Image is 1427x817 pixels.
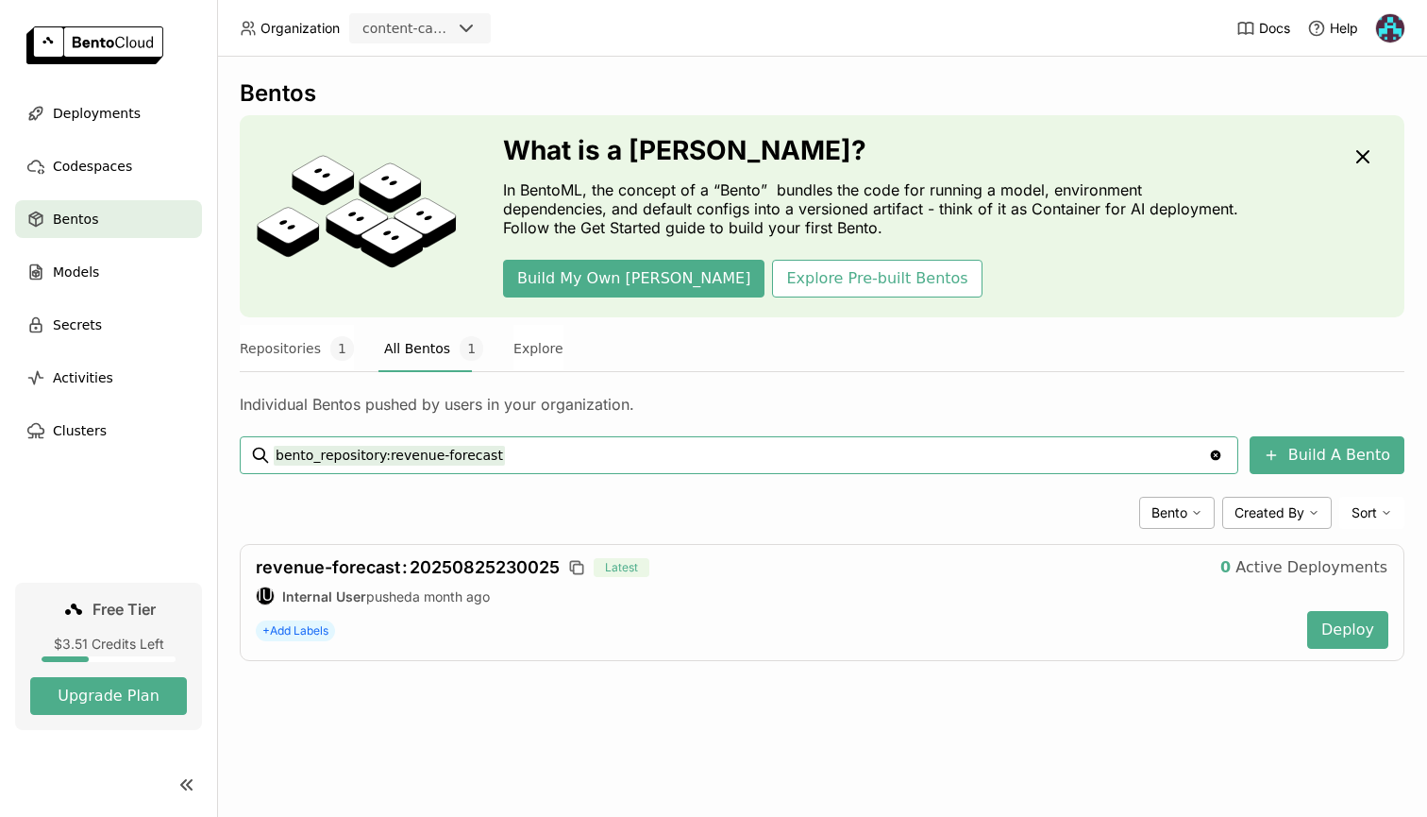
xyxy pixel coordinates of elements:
span: Docs [1259,20,1290,37]
a: Bentos [15,200,202,238]
div: Help [1307,19,1358,38]
strong: 0 [1220,558,1231,577]
a: Models [15,253,202,291]
span: Latest [594,558,649,577]
span: Models [53,261,99,283]
img: logo [26,26,163,64]
span: Created By [1234,504,1304,521]
a: Clusters [15,412,202,450]
button: Explore [513,325,563,372]
div: Bentos [240,79,1404,108]
span: a month ago [412,588,490,604]
input: Search [274,440,1208,470]
span: Organization [260,20,340,37]
button: All Bentos [384,325,483,372]
img: cover onboarding [255,154,458,279]
span: Clusters [53,419,107,442]
a: Secrets [15,306,202,344]
button: Repositories [240,325,354,372]
a: Docs [1236,19,1290,38]
div: Individual Bentos pushed by users in your organization. [240,395,1404,414]
p: In BentoML, the concept of a “Bento” bundles the code for running a model, environment dependenci... [503,180,1249,237]
span: Activities [53,366,113,389]
div: content-capital [362,19,451,38]
span: : [402,557,408,577]
img: Sunil saini [1376,14,1404,43]
span: +Add Labels [256,621,335,641]
input: Selected content-capital. [453,20,455,39]
span: Codespaces [53,155,132,178]
span: 1 [460,336,483,361]
div: $3.51 Credits Left [30,636,187,653]
div: Created By [1222,497,1332,529]
div: Sort [1339,497,1404,529]
a: revenue-forecast:20250825230025 [256,557,560,578]
span: Deployments [53,102,141,125]
a: Activities [15,359,202,397]
button: Build My Own [PERSON_NAME] [503,260,764,298]
button: Explore Pre-built Bentos [772,260,982,298]
span: Help [1330,20,1358,37]
span: Active Deployments [1235,558,1387,577]
button: Deploy [1307,611,1388,649]
span: revenue-forecast 20250825230025 [256,557,560,577]
a: Deployments [15,94,202,132]
strong: Internal User [282,588,366,604]
button: 0Active Deployments [1206,549,1402,587]
span: 1 [330,336,354,361]
span: Bento [1151,504,1187,521]
div: Internal User [256,587,275,605]
div: pushed [256,587,1292,605]
svg: Clear value [1208,448,1223,463]
span: Sort [1351,504,1377,521]
button: Upgrade Plan [30,677,187,715]
span: Free Tier [92,600,156,619]
button: Build A Bento [1250,436,1404,474]
span: Secrets [53,314,102,336]
a: Codespaces [15,147,202,185]
a: Free Tier$3.51 Credits LeftUpgrade Plan [15,583,202,730]
h3: What is a [PERSON_NAME]? [503,135,1249,165]
div: Bento [1139,497,1215,529]
div: IU [257,587,274,604]
span: Bentos [53,208,98,230]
